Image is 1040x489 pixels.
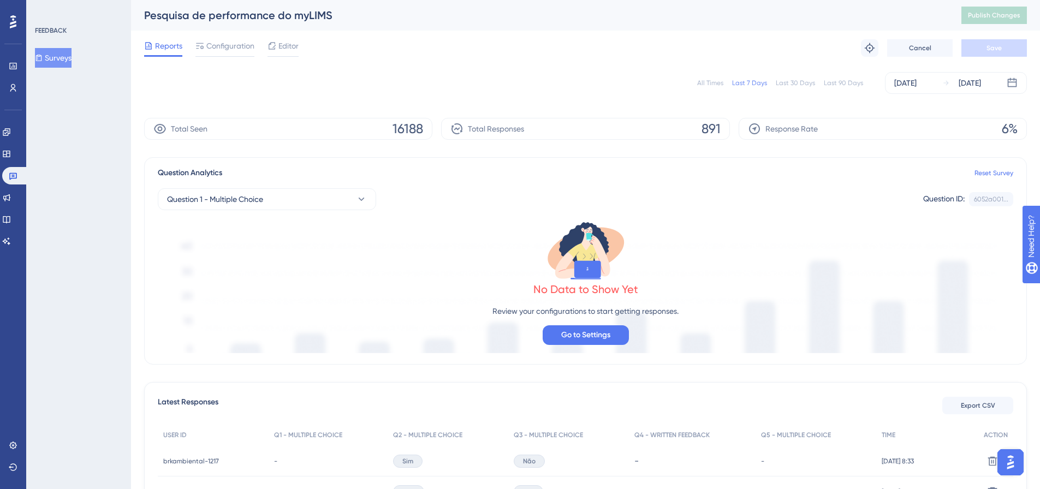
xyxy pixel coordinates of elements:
p: Review your configurations to start getting responses. [492,305,679,318]
div: All Times [697,79,723,87]
button: Save [961,39,1027,57]
span: [DATE] 8:33 [882,457,914,466]
button: Question 1 - Multiple Choice [158,188,376,210]
div: - [634,456,750,466]
span: Q4 - WRITTEN FEEDBACK [634,431,710,439]
span: Cancel [909,44,931,52]
span: Sim [402,457,413,466]
span: Go to Settings [561,329,610,342]
span: Publish Changes [968,11,1020,20]
div: Last 90 Days [824,79,863,87]
span: TIME [882,431,895,439]
span: 891 [702,120,721,138]
span: Latest Responses [158,396,218,415]
span: Question Analytics [158,166,222,180]
span: - [274,457,277,466]
div: Question ID: [923,192,965,206]
div: [DATE] [894,76,917,90]
span: Não [523,457,536,466]
div: Last 7 Days [732,79,767,87]
span: Response Rate [765,122,818,135]
span: USER ID [163,431,187,439]
span: brkambiental-1217 [163,457,219,466]
button: Go to Settings [543,325,629,345]
span: Editor [278,39,299,52]
span: Export CSV [961,401,995,410]
span: 16188 [393,120,423,138]
span: Question 1 - Multiple Choice [167,193,263,206]
button: Cancel [887,39,953,57]
button: Publish Changes [961,7,1027,24]
span: 6% [1002,120,1018,138]
span: Total Responses [468,122,524,135]
span: Q3 - MULTIPLE CHOICE [514,431,583,439]
a: Reset Survey [974,169,1013,177]
button: Surveys [35,48,72,68]
iframe: UserGuiding AI Assistant Launcher [994,446,1027,479]
button: Export CSV [942,397,1013,414]
span: - [761,457,764,466]
span: Q1 - MULTIPLE CHOICE [274,431,342,439]
div: Last 30 Days [776,79,815,87]
div: Pesquisa de performance do myLIMS [144,8,934,23]
span: Q5 - MULTIPLE CHOICE [761,431,831,439]
span: Reports [155,39,182,52]
div: FEEDBACK [35,26,67,35]
span: Save [986,44,1002,52]
div: No Data to Show Yet [533,282,638,297]
div: [DATE] [959,76,981,90]
span: ACTION [984,431,1008,439]
span: Q2 - MULTIPLE CHOICE [393,431,462,439]
span: Need Help? [26,3,68,16]
div: 6052a001... [974,195,1008,204]
span: Configuration [206,39,254,52]
span: Total Seen [171,122,207,135]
